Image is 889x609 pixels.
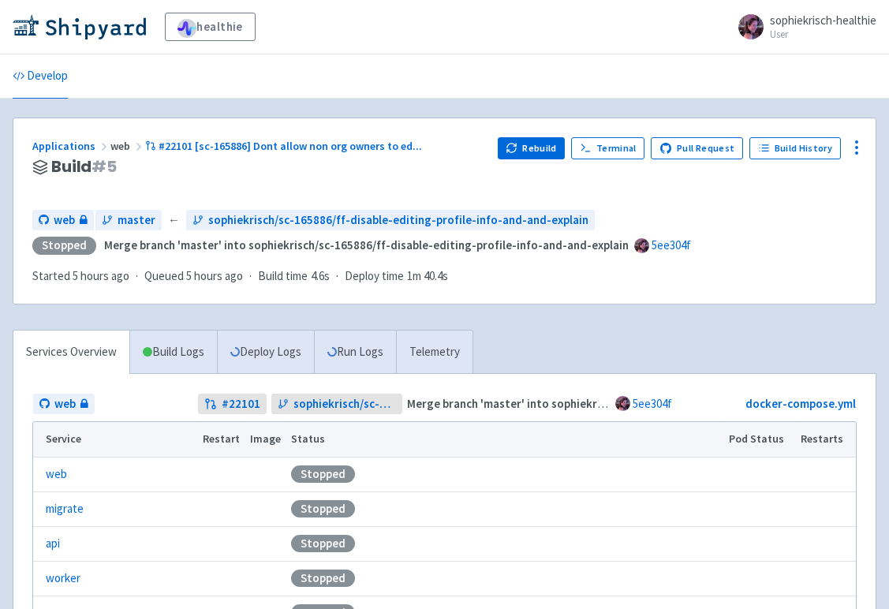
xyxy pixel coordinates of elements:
[571,137,644,159] a: Terminal
[54,395,76,413] span: web
[165,13,256,41] a: healthie
[198,422,245,457] th: Restart
[407,267,448,286] span: 1m 40.4s
[770,29,876,39] small: User
[33,394,95,415] a: web
[208,211,588,230] span: sophiekrisch/sc-165886/ff-disable-editing-profile-info-and-and-explain
[291,465,355,483] div: Stopped
[286,422,723,457] th: Status
[32,268,129,283] span: Started
[633,396,672,411] a: 5ee304f
[46,465,67,484] a: web
[186,268,243,283] time: 5 hours ago
[46,570,80,588] a: worker
[168,211,180,230] span: ←
[92,155,117,177] span: # 5
[46,500,84,518] a: migrate
[13,331,129,374] a: Services Overview
[651,137,743,159] a: Pull Request
[749,137,841,159] a: Build History
[54,211,75,230] span: web
[258,267,308,286] span: Build time
[314,331,396,374] a: Run Logs
[110,139,145,153] span: web
[724,422,796,457] th: Pod Status
[95,210,162,231] a: master
[291,535,355,552] div: Stopped
[104,237,629,252] strong: Merge branch 'master' into sophiekrisch/sc-165886/ff-disable-editing-profile-info-and-and-explain
[291,570,355,587] div: Stopped
[130,331,217,374] a: Build Logs
[652,237,691,252] a: 5ee304f
[311,267,330,286] span: 4.6s
[32,237,96,255] div: Stopped
[32,267,458,286] div: · · ·
[118,211,155,230] span: master
[291,500,355,517] div: Stopped
[145,139,424,153] a: #22101 [sc-165886] Dont allow non org owners to ed...
[32,139,110,153] a: Applications
[222,395,260,413] strong: # 22101
[186,210,595,231] a: sophiekrisch/sc-165886/ff-disable-editing-profile-info-and-and-explain
[46,535,60,553] a: api
[770,13,876,28] span: sophiekrisch-healthie
[13,54,68,99] a: Develop
[745,396,856,411] a: docker-compose.yml
[159,139,422,153] span: #22101 [sc-165886] Dont allow non org owners to ed ...
[796,422,856,457] th: Restarts
[271,394,402,415] a: sophiekrisch/sc-165886/ff-disable-editing-profile-info-and-and-explain
[293,395,396,413] span: sophiekrisch/sc-165886/ff-disable-editing-profile-info-and-and-explain
[498,137,566,159] button: Rebuild
[51,158,117,176] span: Build
[217,331,314,374] a: Deploy Logs
[198,394,267,415] a: #22101
[32,210,94,231] a: web
[13,14,146,39] img: Shipyard logo
[144,268,243,283] span: Queued
[245,422,286,457] th: Image
[396,331,473,374] a: Telemetry
[33,422,198,457] th: Service
[73,268,129,283] time: 5 hours ago
[729,14,876,39] a: sophiekrisch-healthie User
[345,267,404,286] span: Deploy time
